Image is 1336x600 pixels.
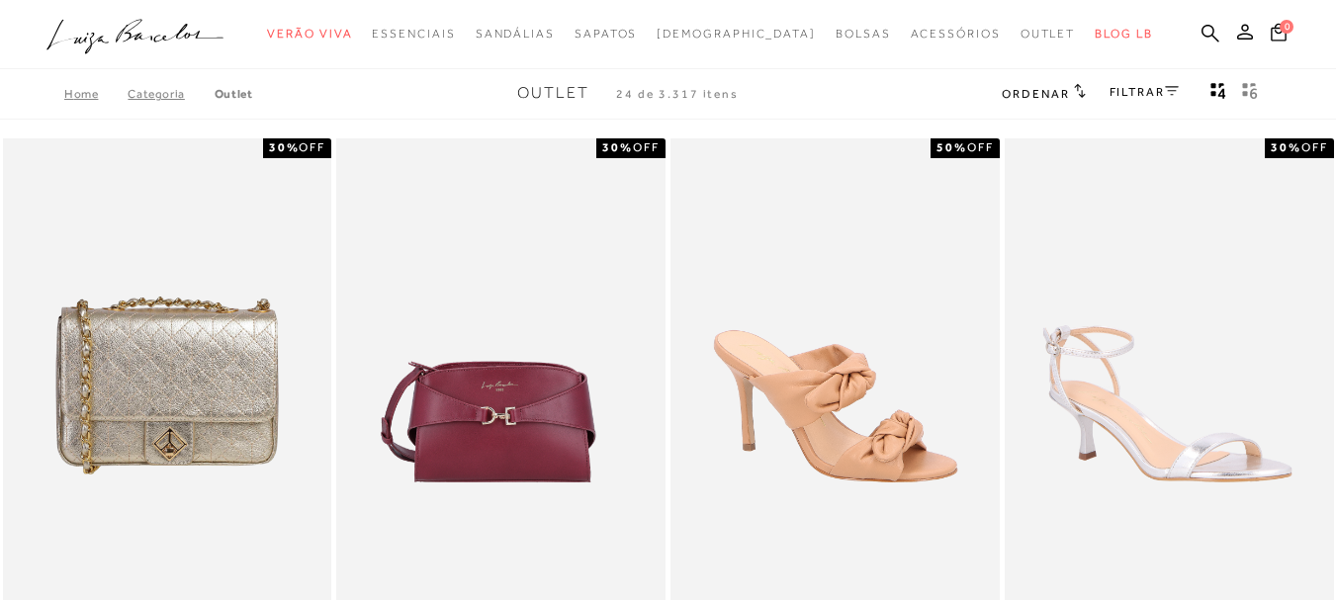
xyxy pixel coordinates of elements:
span: Acessórios [911,27,1001,41]
span: Verão Viva [267,27,352,41]
a: noSubCategoriesText [836,16,891,52]
span: BLOG LB [1095,27,1152,41]
span: 0 [1280,20,1293,34]
a: Home [64,87,128,101]
span: Sapatos [575,27,637,41]
span: OFF [1301,140,1328,154]
span: Outlet [1021,27,1076,41]
a: noSubCategoriesText [575,16,637,52]
a: noSubCategoriesText [372,16,455,52]
strong: 30% [1271,140,1301,154]
span: Bolsas [836,27,891,41]
a: FILTRAR [1110,85,1179,99]
span: 24 de 3.317 itens [616,87,739,101]
strong: 50% [936,140,967,154]
a: noSubCategoriesText [1021,16,1076,52]
span: Essenciais [372,27,455,41]
span: OFF [299,140,325,154]
a: Outlet [215,87,253,101]
a: noSubCategoriesText [911,16,1001,52]
button: Mostrar 4 produtos por linha [1204,81,1232,107]
a: BLOG LB [1095,16,1152,52]
strong: 30% [269,140,300,154]
button: 0 [1265,22,1292,48]
a: noSubCategoriesText [657,16,816,52]
a: noSubCategoriesText [476,16,555,52]
button: gridText6Desc [1236,81,1264,107]
span: Outlet [517,84,589,102]
span: OFF [967,140,994,154]
a: Categoria [128,87,214,101]
span: Sandálias [476,27,555,41]
span: [DEMOGRAPHIC_DATA] [657,27,816,41]
a: noSubCategoriesText [267,16,352,52]
strong: 30% [602,140,633,154]
span: Ordenar [1002,87,1069,101]
span: OFF [633,140,660,154]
